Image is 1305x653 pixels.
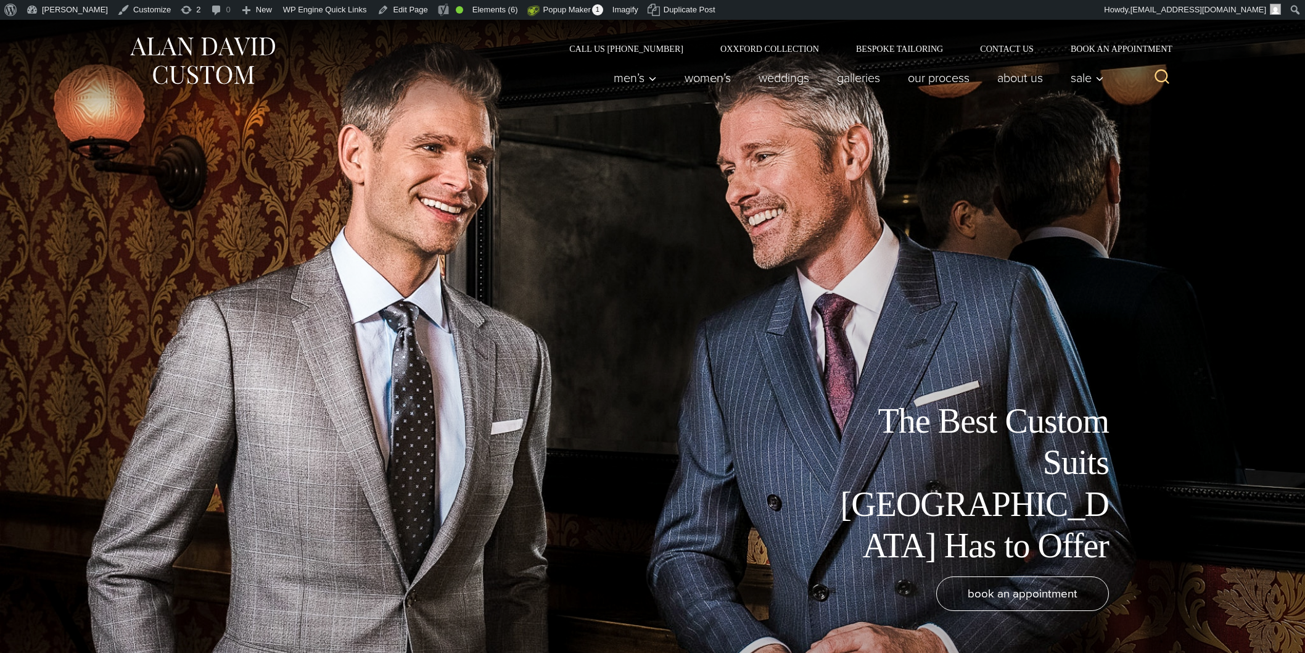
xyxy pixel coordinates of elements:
div: Good [456,6,463,14]
a: book an appointment [936,576,1109,611]
span: Men’s [614,72,657,84]
span: book an appointment [968,584,1077,602]
nav: Secondary Navigation [551,44,1177,53]
span: [EMAIL_ADDRESS][DOMAIN_NAME] [1130,5,1266,14]
a: Galleries [823,65,894,90]
a: About Us [984,65,1057,90]
a: Call Us [PHONE_NUMBER] [551,44,702,53]
a: Oxxford Collection [702,44,838,53]
a: Our Process [894,65,984,90]
a: Contact Us [961,44,1052,53]
a: Bespoke Tailoring [838,44,961,53]
a: weddings [745,65,823,90]
a: Book an Appointment [1052,44,1177,53]
h1: The Best Custom Suits [GEOGRAPHIC_DATA] Has to Offer [831,401,1109,567]
button: View Search Form [1147,63,1177,93]
a: Women’s [671,65,745,90]
nav: Primary Navigation [600,65,1111,90]
span: Sale [1071,72,1104,84]
img: Alan David Custom [128,33,276,88]
span: 1 [592,4,603,15]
